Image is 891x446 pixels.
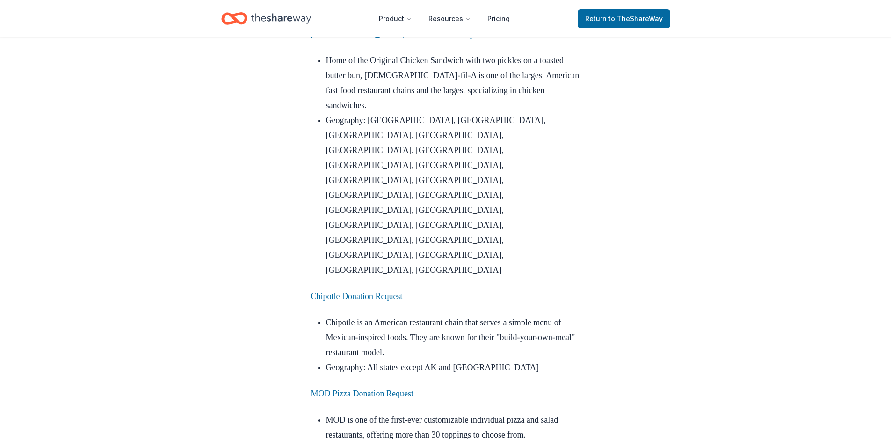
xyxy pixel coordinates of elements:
[221,7,311,29] a: Home
[608,15,663,22] span: to TheShareWay
[578,9,670,28] a: Returnto TheShareWay
[421,9,478,28] button: Resources
[326,360,580,375] li: Geography: All states except AK and [GEOGRAPHIC_DATA]
[371,9,419,28] button: Product
[585,13,663,24] span: Return
[326,412,580,442] li: MOD is one of the first-ever customizable individual pizza and salad restaurants, offering more t...
[371,7,517,29] nav: Main
[326,113,580,278] li: Geography: [GEOGRAPHIC_DATA], [GEOGRAPHIC_DATA], [GEOGRAPHIC_DATA], [GEOGRAPHIC_DATA], [GEOGRAPHI...
[311,389,413,398] a: MOD Pizza Donation Request
[326,315,580,360] li: Chipotle is an American restaurant chain that serves a simple menu of Mexican-inspired foods. The...
[480,9,517,28] a: Pricing
[311,292,403,301] a: Chipotle Donation Request
[326,53,580,113] li: Home of the Original Chicken Sandwich with two pickles on a toasted butter bun, [DEMOGRAPHIC_DATA...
